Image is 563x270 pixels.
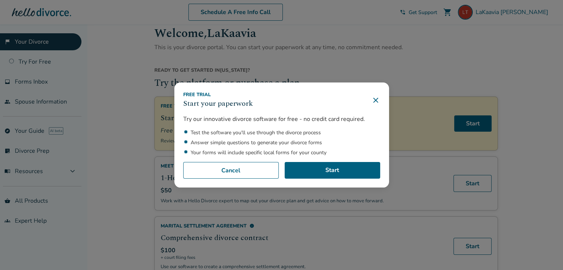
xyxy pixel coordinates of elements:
[183,98,253,109] h3: Start your paperwork
[183,115,380,123] p: Try our innovative divorce software for free - no credit card required.
[191,129,380,136] li: Test the software you'll use through the divorce process
[183,162,279,179] button: Cancel
[191,139,380,146] li: Answer simple questions to generate your divorce forms
[191,149,380,156] li: Your forms will include specific local forms for your county
[526,234,563,270] iframe: Chat Widget
[285,162,380,179] a: Start
[183,91,253,98] div: Free Trial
